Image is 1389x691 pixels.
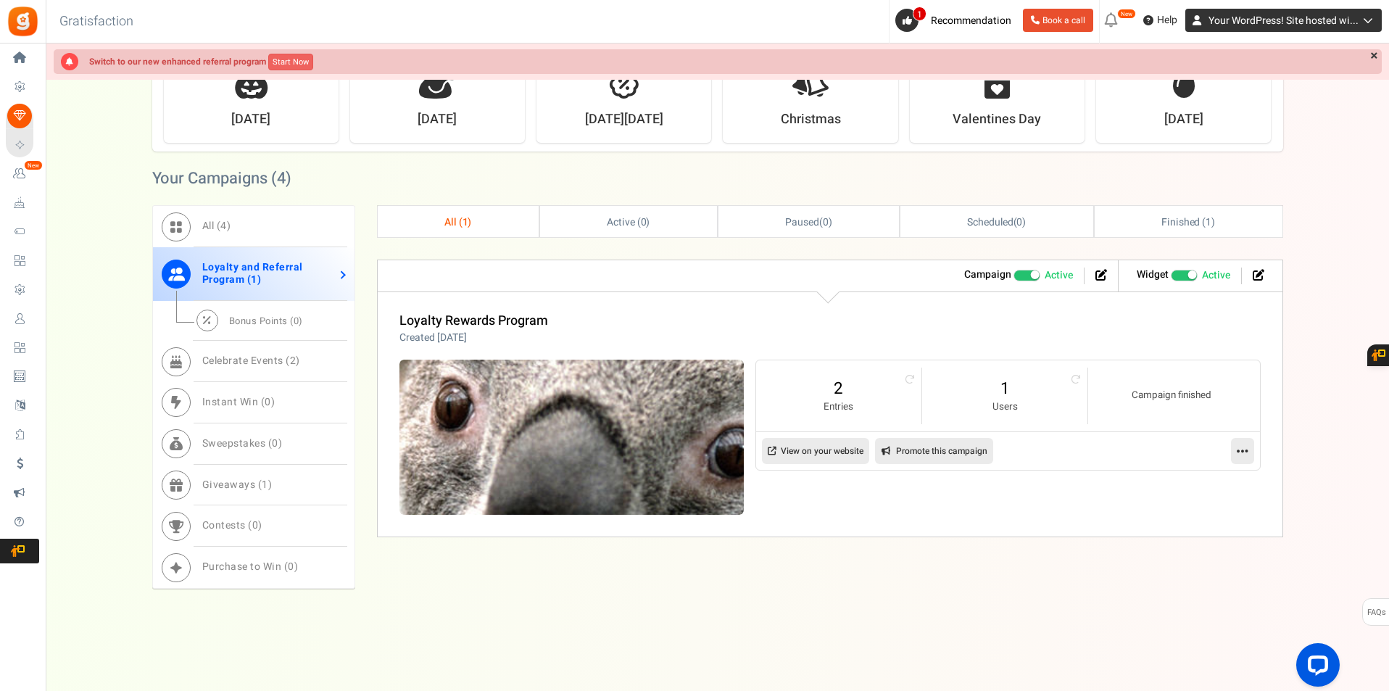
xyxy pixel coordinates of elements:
[931,13,1011,28] span: Recommendation
[252,518,259,533] span: 0
[1045,268,1073,283] span: Active
[202,394,275,410] span: Instant Win ( )
[585,110,663,129] strong: [DATE][DATE]
[1202,268,1230,283] span: Active
[1016,215,1022,230] span: 0
[229,314,303,328] span: Bonus Points ( )
[1137,267,1169,282] strong: Widget
[220,218,227,233] span: 4
[785,215,819,230] span: Paused
[771,377,907,400] a: 2
[1117,9,1136,19] em: New
[1023,9,1093,32] a: Book a call
[272,436,278,451] span: 0
[913,7,926,21] span: 1
[231,110,270,129] strong: [DATE]
[6,162,39,186] a: New
[290,353,297,368] span: 2
[967,215,1013,230] span: Scheduled
[1208,13,1359,28] span: Your WordPress! Site hosted wi...
[1103,389,1240,402] small: Campaign finished
[262,477,268,492] span: 1
[294,314,299,328] span: 0
[1137,9,1183,32] a: Help
[964,267,1011,282] strong: Campaign
[937,377,1073,400] a: 1
[202,518,262,533] span: Contests ( )
[895,9,1017,32] a: 1 Recommendation
[24,160,43,170] em: New
[1367,599,1386,626] span: FAQs
[823,215,829,230] span: 0
[607,215,650,230] span: Active ( )
[1126,268,1242,284] li: Widget activated
[202,477,273,492] span: Giveaways ( )
[967,215,1026,230] span: ( )
[1206,215,1211,230] span: 1
[202,559,299,574] span: Purchase to Win ( )
[463,215,468,230] span: 1
[399,311,548,331] a: Loyalty Rewards Program
[418,110,457,129] strong: [DATE]
[1161,215,1215,230] span: Finished ( )
[1367,49,1382,64] a: ×
[7,5,39,38] img: Gratisfaction
[202,353,300,368] span: Celebrate Events ( )
[202,260,303,287] span: Loyalty and Referral Program ( )
[444,215,472,230] span: All ( )
[268,54,313,70] a: Start Now
[771,400,907,414] small: Entries
[781,110,841,129] strong: Christmas
[89,54,266,67] span: Switch to our new enhanced referral program
[641,215,647,230] span: 0
[1164,110,1203,129] strong: [DATE]
[152,171,291,186] h2: Your Campaigns ( )
[937,400,1073,414] small: Users
[875,438,993,464] a: Promote this campaign
[762,438,869,464] a: View on your website
[202,218,231,233] span: All ( )
[202,436,283,451] span: Sweepstakes ( )
[288,559,294,574] span: 0
[399,331,548,345] p: Created [DATE]
[277,167,286,190] span: 4
[43,7,149,36] h3: Gratisfaction
[251,272,257,287] span: 1
[953,110,1041,129] strong: Valentines Day
[785,215,832,230] span: ( )
[265,394,271,410] span: 0
[1153,13,1177,28] span: Help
